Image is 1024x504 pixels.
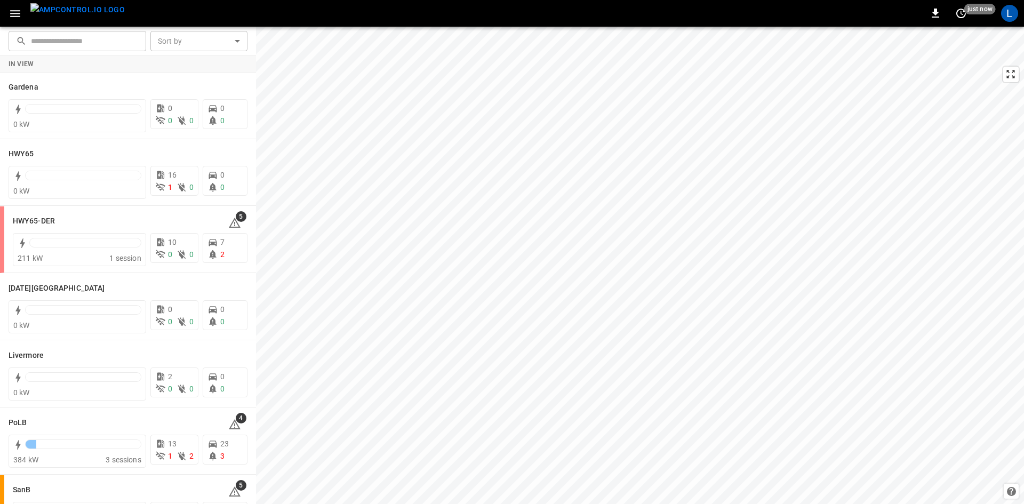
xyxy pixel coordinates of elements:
span: 1 [168,452,172,460]
img: ampcontrol.io logo [30,3,125,17]
strong: In View [9,60,34,68]
span: 0 kW [13,120,30,129]
span: 0 kW [13,388,30,397]
span: 0 [189,250,194,259]
span: 5 [236,211,246,222]
span: 1 [168,183,172,191]
span: 1 session [109,254,141,262]
span: 0 [168,317,172,326]
span: 5 [236,480,246,491]
span: 7 [220,238,225,246]
span: 0 [220,372,225,381]
span: 4 [236,413,246,423]
h6: Livermore [9,350,44,362]
span: 384 kW [13,455,38,464]
span: 0 [220,183,225,191]
span: 23 [220,439,229,448]
canvas: Map [256,27,1024,504]
span: 0 kW [13,187,30,195]
span: 0 [189,116,194,125]
span: 211 kW [18,254,43,262]
button: set refresh interval [953,5,970,22]
span: 0 [220,104,225,113]
h6: HWY65-DER [13,215,55,227]
h6: PoLB [9,417,27,429]
span: 0 [220,317,225,326]
span: 16 [168,171,177,179]
span: 0 [168,116,172,125]
span: 2 [168,372,172,381]
span: 0 kW [13,321,30,330]
span: 0 [168,104,172,113]
span: 0 [220,171,225,179]
span: 0 [220,305,225,314]
h6: HWY65 [9,148,34,160]
span: 2 [220,250,225,259]
span: 0 [220,116,225,125]
span: 0 [189,183,194,191]
span: 0 [189,317,194,326]
span: 0 [189,385,194,393]
span: 0 [220,385,225,393]
h6: Gardena [9,82,38,93]
div: profile-icon [1001,5,1018,22]
span: just now [964,4,996,14]
h6: SanB [13,484,30,496]
span: 0 [168,305,172,314]
span: 0 [168,250,172,259]
span: 3 [220,452,225,460]
span: 3 sessions [106,455,141,464]
span: 13 [168,439,177,448]
span: 10 [168,238,177,246]
h6: Karma Center [9,283,105,294]
span: 0 [168,385,172,393]
span: 2 [189,452,194,460]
